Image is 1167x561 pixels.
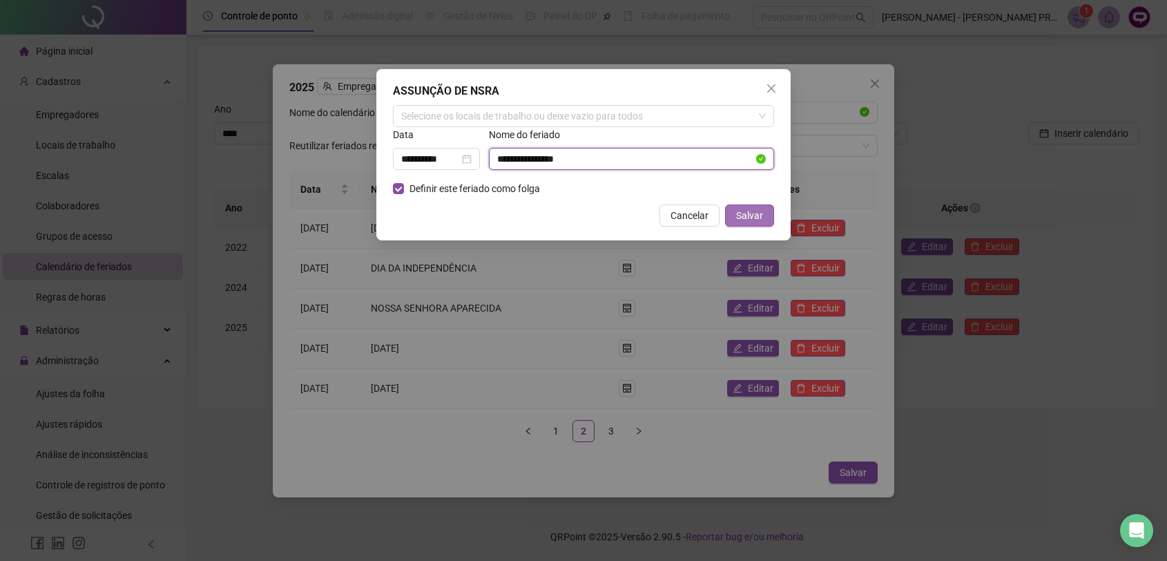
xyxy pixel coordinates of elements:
div: Open Intercom Messenger [1120,514,1153,547]
label: Data [393,127,423,142]
span: close [766,83,777,94]
button: Close [760,77,782,99]
label: Nome do feriado [489,127,569,142]
span: Salvar [736,208,763,223]
div: ASSUNÇÃO DE NSRA [393,83,774,99]
span: Definir este feriado como folga [404,181,546,196]
button: Cancelar [659,205,720,227]
span: Cancelar [671,208,708,223]
button: Salvar [725,205,774,227]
